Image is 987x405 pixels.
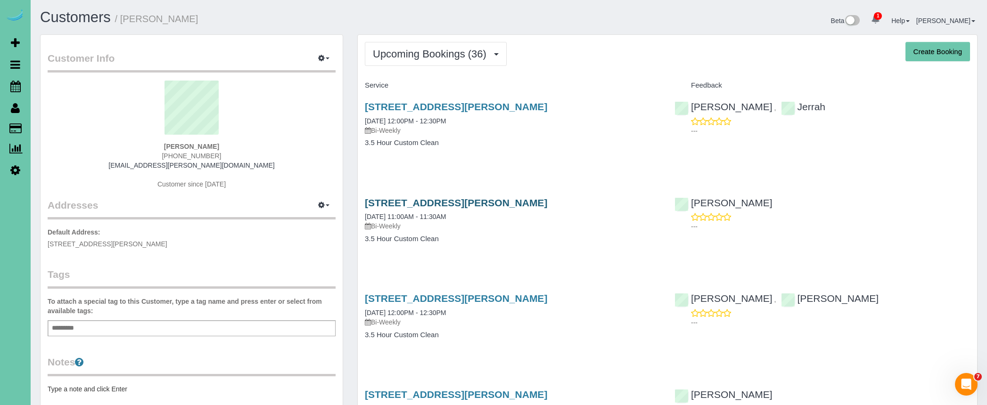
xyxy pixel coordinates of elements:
[6,9,25,23] img: Automaid Logo
[905,42,970,62] button: Create Booking
[674,293,773,304] a: [PERSON_NAME]
[164,143,219,150] strong: [PERSON_NAME]
[48,355,336,376] legend: Notes
[365,101,547,112] a: [STREET_ADDRESS][PERSON_NAME]
[774,104,776,112] span: ,
[115,14,198,24] small: / [PERSON_NAME]
[674,81,970,89] h4: Feedback
[844,15,860,27] img: New interface
[365,293,547,304] a: [STREET_ADDRESS][PERSON_NAME]
[48,240,167,248] span: [STREET_ADDRESS][PERSON_NAME]
[891,17,910,24] a: Help
[674,197,773,208] a: [PERSON_NAME]
[866,9,885,30] a: 1
[48,384,336,394] pre: Type a note and click Enter
[365,42,507,66] button: Upcoming Bookings (36)
[674,389,773,400] a: [PERSON_NAME]
[365,331,660,339] h4: 3.5 Hour Custom Clean
[365,139,660,147] h4: 3.5 Hour Custom Clean
[365,221,660,231] p: Bi-Weekly
[40,9,111,25] a: Customers
[691,318,970,327] p: ---
[157,180,226,188] span: Customer since [DATE]
[874,12,882,20] span: 1
[691,222,970,231] p: ---
[831,17,860,24] a: Beta
[162,152,221,160] span: [PHONE_NUMBER]
[365,126,660,135] p: Bi-Weekly
[48,51,336,73] legend: Customer Info
[48,297,336,316] label: To attach a special tag to this Customer, type a tag name and press enter or select from availabl...
[365,309,446,316] a: [DATE] 12:00PM - 12:30PM
[365,213,446,220] a: [DATE] 11:00AM - 11:30AM
[365,317,660,327] p: Bi-Weekly
[365,117,446,125] a: [DATE] 12:00PM - 12:30PM
[955,373,978,396] iframe: Intercom live chat
[781,101,826,112] a: Jerrah
[916,17,975,24] a: [PERSON_NAME]
[108,162,274,169] a: [EMAIL_ADDRESS][PERSON_NAME][DOMAIN_NAME]
[974,373,982,381] span: 7
[781,293,879,304] a: [PERSON_NAME]
[373,48,491,60] span: Upcoming Bookings (36)
[48,227,100,237] label: Default Address:
[674,101,773,112] a: [PERSON_NAME]
[691,126,970,136] p: ---
[365,81,660,89] h4: Service
[365,389,547,400] a: [STREET_ADDRESS][PERSON_NAME]
[48,267,336,289] legend: Tags
[365,235,660,243] h4: 3.5 Hour Custom Clean
[774,296,776,303] span: ,
[365,197,547,208] a: [STREET_ADDRESS][PERSON_NAME]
